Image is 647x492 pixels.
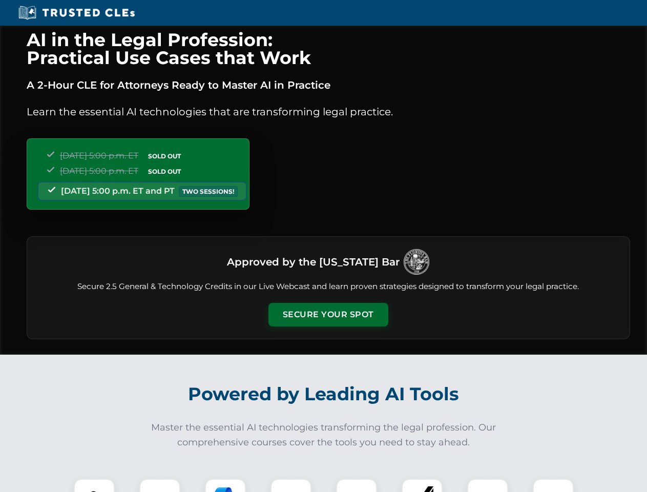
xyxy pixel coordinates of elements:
span: [DATE] 5:00 p.m. ET [60,151,138,160]
span: SOLD OUT [144,166,184,177]
img: Logo [404,249,429,275]
span: SOLD OUT [144,151,184,161]
h2: Powered by Leading AI Tools [40,376,608,412]
p: A 2-Hour CLE for Attorneys Ready to Master AI in Practice [27,77,630,93]
h1: AI in the Legal Profession: Practical Use Cases that Work [27,31,630,67]
img: Trusted CLEs [15,5,138,20]
button: Secure Your Spot [268,303,388,326]
p: Learn the essential AI technologies that are transforming legal practice. [27,104,630,120]
h3: Approved by the [US_STATE] Bar [227,253,400,271]
span: [DATE] 5:00 p.m. ET [60,166,138,176]
p: Secure 2.5 General & Technology Credits in our Live Webcast and learn proven strategies designed ... [39,281,617,293]
p: Master the essential AI technologies transforming the legal profession. Our comprehensive courses... [144,420,503,450]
